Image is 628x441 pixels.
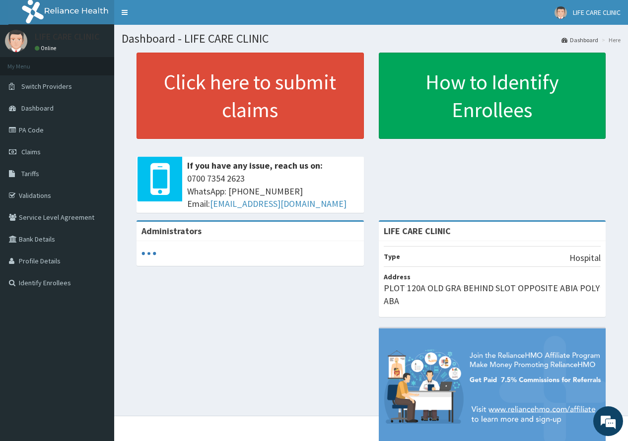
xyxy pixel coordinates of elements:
p: Hospital [569,252,601,264]
span: Claims [21,147,41,156]
p: PLOT 120A OLD GRA BEHIND SLOT OPPOSITE ABIA POLY ABA [384,282,601,307]
a: Click here to submit claims [137,53,364,139]
b: If you have any issue, reach us on: [187,160,323,171]
span: Switch Providers [21,82,72,91]
img: User Image [555,6,567,19]
strong: LIFE CARE CLINIC [384,225,451,237]
img: User Image [5,30,27,52]
span: Dashboard [21,104,54,113]
b: Type [384,252,400,261]
span: 0700 7354 2623 WhatsApp: [PHONE_NUMBER] Email: [187,172,359,210]
a: [EMAIL_ADDRESS][DOMAIN_NAME] [210,198,347,209]
a: How to Identify Enrollees [379,53,606,139]
a: Online [35,45,59,52]
b: Administrators [141,225,202,237]
svg: audio-loading [141,246,156,261]
h1: Dashboard - LIFE CARE CLINIC [122,32,621,45]
a: Dashboard [561,36,598,44]
span: Tariffs [21,169,39,178]
span: LIFE CARE CLINIC [573,8,621,17]
p: LIFE CARE CLINIC [35,32,99,41]
li: Here [599,36,621,44]
b: Address [384,272,411,281]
